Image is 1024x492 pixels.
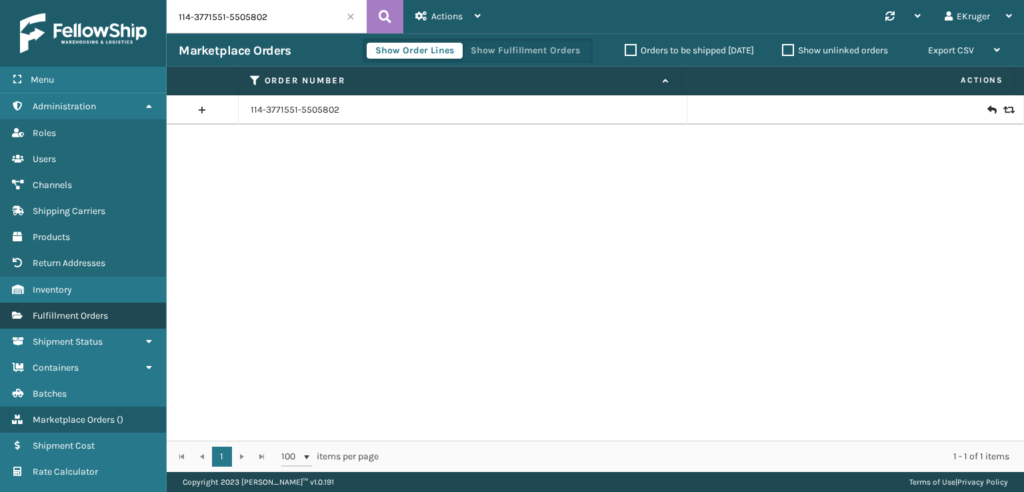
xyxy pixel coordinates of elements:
label: Orders to be shipped [DATE] [625,45,754,56]
i: Create Return Label [987,103,995,117]
span: Inventory [33,284,72,295]
span: Shipment Status [33,336,103,347]
span: Administration [33,101,96,112]
span: Actions [431,11,463,22]
img: logo [20,13,147,53]
span: Actions [686,69,1012,91]
a: 1 [212,447,232,467]
h3: Marketplace Orders [179,43,291,59]
span: Rate Calculator [33,466,98,477]
label: Order Number [265,75,656,87]
span: Return Addresses [33,257,105,269]
button: Show Fulfillment Orders [462,43,589,59]
span: Export CSV [928,45,974,56]
a: 114-3771551-5505802 [251,103,339,117]
span: Menu [31,74,54,85]
span: items per page [281,447,379,467]
span: ( ) [117,414,123,425]
span: Users [33,153,56,165]
div: 1 - 1 of 1 items [397,450,1009,463]
label: Show unlinked orders [782,45,888,56]
p: Copyright 2023 [PERSON_NAME]™ v 1.0.191 [183,472,334,492]
span: Shipment Cost [33,440,95,451]
i: Replace [1003,105,1011,115]
span: Roles [33,127,56,139]
span: Channels [33,179,72,191]
span: Products [33,231,70,243]
button: Show Order Lines [367,43,463,59]
span: Fulfillment Orders [33,310,108,321]
span: 100 [281,450,301,463]
span: Containers [33,362,79,373]
span: Batches [33,388,67,399]
span: Marketplace Orders [33,414,115,425]
span: Shipping Carriers [33,205,105,217]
